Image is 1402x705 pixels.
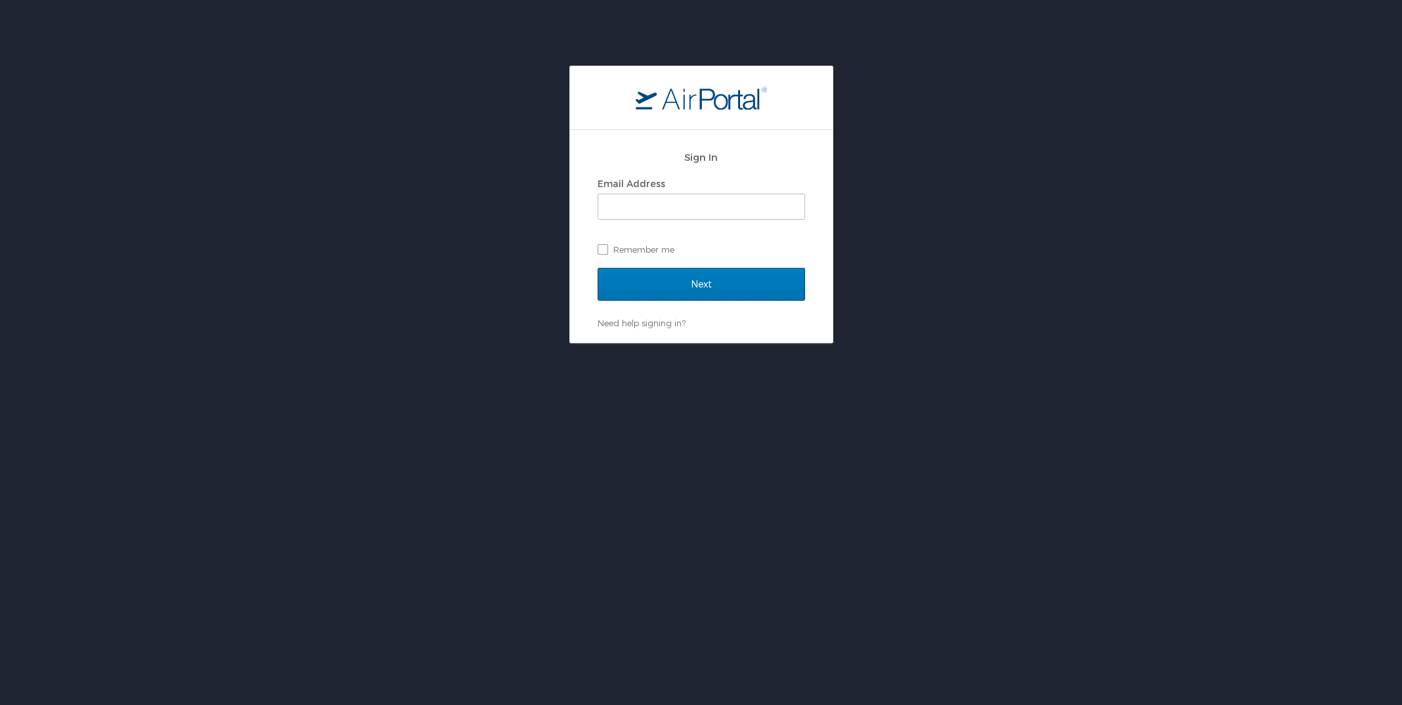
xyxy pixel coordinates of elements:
[636,86,767,110] img: logo
[598,318,686,328] a: Need help signing in?
[598,268,805,301] input: Next
[598,150,805,165] h2: Sign In
[598,178,665,189] label: Email Address
[598,240,805,259] label: Remember me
